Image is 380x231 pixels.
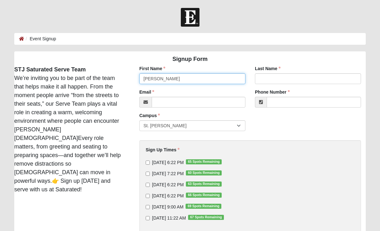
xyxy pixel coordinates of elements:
span: [DATE] 6:22 PM [152,160,184,165]
span: [DATE] 7:22 PM [152,171,184,176]
li: Event Signup [24,36,56,42]
span: [DATE] 9:00 AM [152,204,183,209]
span: 65 Spots Remaining [186,159,222,164]
input: [DATE] 6:22 PM63 Spots Remaining [146,183,150,187]
strong: STJ Saturated Serve Team [14,66,86,73]
div: We’re inviting you to be part of the team that helps make it all happen. From the moment people a... [9,65,130,194]
img: Church of Eleven22 Logo [181,8,199,27]
label: Email [139,89,154,95]
label: Sign Up Times [146,147,180,153]
input: [DATE] 6:22 PM65 Spots Remaining [146,161,150,165]
span: [DATE] 6:22 PM [152,182,184,187]
span: 69 Spots Remaining [186,204,221,209]
label: Campus [139,112,160,119]
input: [DATE] 11:22 AM67 Spots Remaining [146,216,150,220]
span: 63 Spots Remaining [186,181,222,187]
span: 66 Spots Remaining [186,193,222,198]
label: Last Name [255,65,281,72]
input: [DATE] 7:22 PM60 Spots Remaining [146,172,150,176]
span: [DATE] 11:22 AM [152,215,186,221]
label: First Name [139,65,165,72]
input: [DATE] 9:00 AM69 Spots Remaining [146,205,150,209]
span: [DATE] 6:22 PM [152,193,184,198]
span: 67 Spots Remaining [188,215,224,220]
span: 60 Spots Remaining [186,170,222,175]
h4: Signup Form [14,56,366,63]
input: [DATE] 6:22 PM66 Spots Remaining [146,194,150,198]
label: Phone Number [255,89,290,95]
